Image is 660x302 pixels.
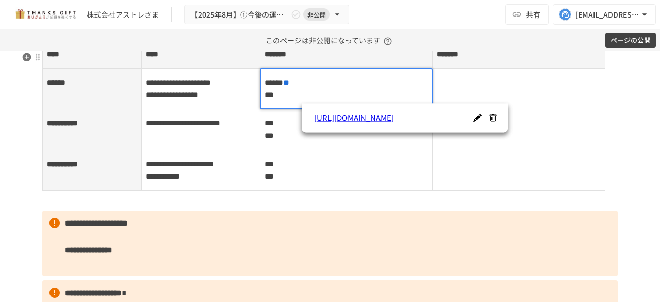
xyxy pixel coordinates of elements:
[12,6,78,23] img: mMP1OxWUAhQbsRWCurg7vIHe5HqDpP7qZo7fRoNLXQh
[184,5,349,25] button: 【2025年8月】①今後の運用についてのご案内/THANKS GIFTキックオフMTG非公開
[303,9,330,20] span: 非公開
[526,9,540,20] span: 共有
[605,33,656,49] button: ページの公開
[191,8,289,21] span: 【2025年8月】①今後の運用についてのご案内/THANKS GIFTキックオフMTG
[314,112,478,124] a: [URL][DOMAIN_NAME]
[505,4,549,25] button: 共有
[87,9,159,20] div: 株式会社アストレさま
[266,29,395,51] p: このページは非公開になっています
[575,8,639,21] div: [EMAIL_ADDRESS][DOMAIN_NAME]
[553,4,656,25] button: [EMAIL_ADDRESS][DOMAIN_NAME]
